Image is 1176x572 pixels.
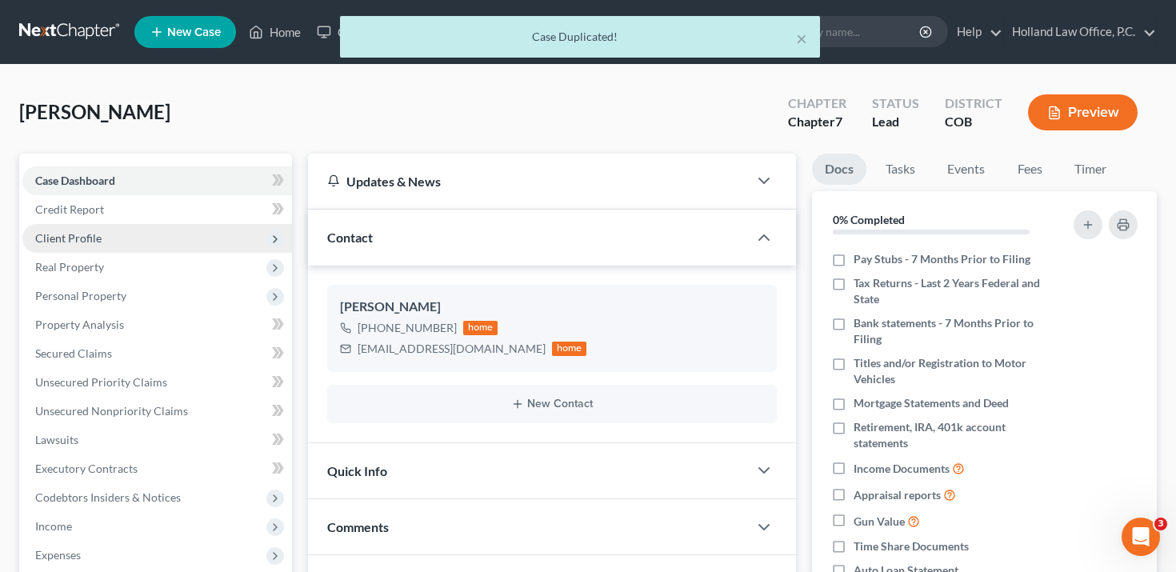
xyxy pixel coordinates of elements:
div: Lead [872,113,919,131]
strong: 0% Completed [833,213,905,226]
span: 7 [835,114,842,129]
div: [PHONE_NUMBER] [358,320,457,336]
a: Fees [1004,154,1055,185]
a: Unsecured Nonpriority Claims [22,397,292,426]
span: Case Dashboard [35,174,115,187]
span: Contact [327,230,373,245]
div: COB [945,113,1002,131]
a: Case Dashboard [22,166,292,195]
span: Pay Stubs - 7 Months Prior to Filing [854,251,1030,267]
div: Updates & News [327,173,730,190]
span: Retirement, IRA, 401k account statements [854,419,1057,451]
span: Executory Contracts [35,462,138,475]
div: Status [872,94,919,113]
a: Credit Report [22,195,292,224]
span: Codebtors Insiders & Notices [35,490,181,504]
span: Income Documents [854,461,950,477]
a: Docs [812,154,866,185]
a: Events [934,154,998,185]
span: Secured Claims [35,346,112,360]
div: Case Duplicated! [353,29,807,45]
button: New Contact [340,398,765,410]
span: Quick Info [327,463,387,478]
span: Credit Report [35,202,104,216]
div: [EMAIL_ADDRESS][DOMAIN_NAME] [358,341,546,357]
span: Bank statements - 7 Months Prior to Filing [854,315,1057,347]
span: Lawsuits [35,433,78,446]
span: Property Analysis [35,318,124,331]
button: × [796,29,807,48]
a: Tasks [873,154,928,185]
span: [PERSON_NAME] [19,100,170,123]
span: Real Property [35,260,104,274]
span: Tax Returns - Last 2 Years Federal and State [854,275,1057,307]
a: Property Analysis [22,310,292,339]
span: Personal Property [35,289,126,302]
span: Unsecured Nonpriority Claims [35,404,188,418]
span: Expenses [35,548,81,562]
a: Lawsuits [22,426,292,454]
span: Mortgage Statements and Deed [854,395,1009,411]
a: Unsecured Priority Claims [22,368,292,397]
iframe: Intercom live chat [1122,518,1160,556]
span: Appraisal reports [854,487,941,503]
span: Titles and/or Registration to Motor Vehicles [854,355,1057,387]
a: Timer [1062,154,1119,185]
span: Income [35,519,72,533]
div: home [552,342,587,356]
span: Gun Value [854,514,905,530]
div: home [463,321,498,335]
span: 3 [1154,518,1167,530]
span: Client Profile [35,231,102,245]
div: Chapter [788,113,846,131]
span: Comments [327,519,389,534]
div: Chapter [788,94,846,113]
button: Preview [1028,94,1138,130]
a: Secured Claims [22,339,292,368]
div: District [945,94,1002,113]
span: Time Share Documents [854,538,969,554]
a: Executory Contracts [22,454,292,483]
div: [PERSON_NAME] [340,298,765,317]
span: Unsecured Priority Claims [35,375,167,389]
